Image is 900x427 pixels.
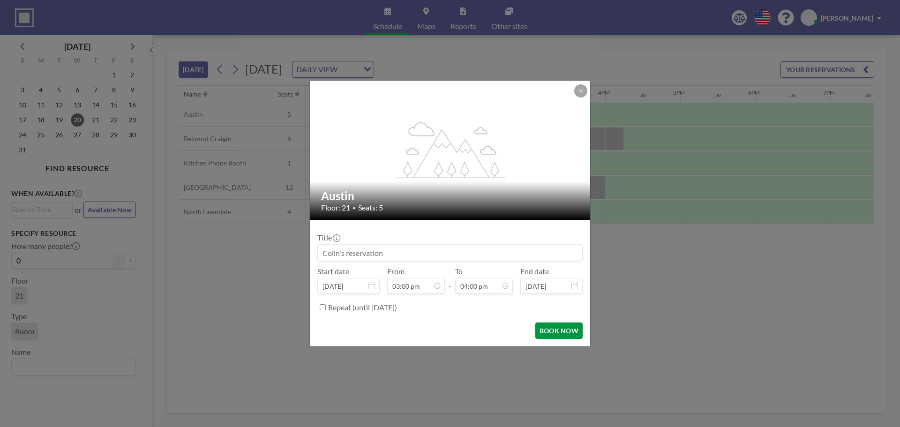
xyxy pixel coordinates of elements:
[321,203,350,212] span: Floor: 21
[317,233,339,242] label: Title
[321,189,580,203] h2: Austin
[328,303,397,312] label: Repeat (until [DATE])
[352,204,356,211] span: •
[358,203,383,212] span: Seats: 5
[535,322,583,339] button: BOOK NOW
[387,267,405,276] label: From
[318,245,582,261] input: Colin's reservation
[455,267,463,276] label: To
[395,121,506,178] g: flex-grow: 1.2;
[449,270,451,291] span: -
[317,267,349,276] label: Start date
[520,267,549,276] label: End date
